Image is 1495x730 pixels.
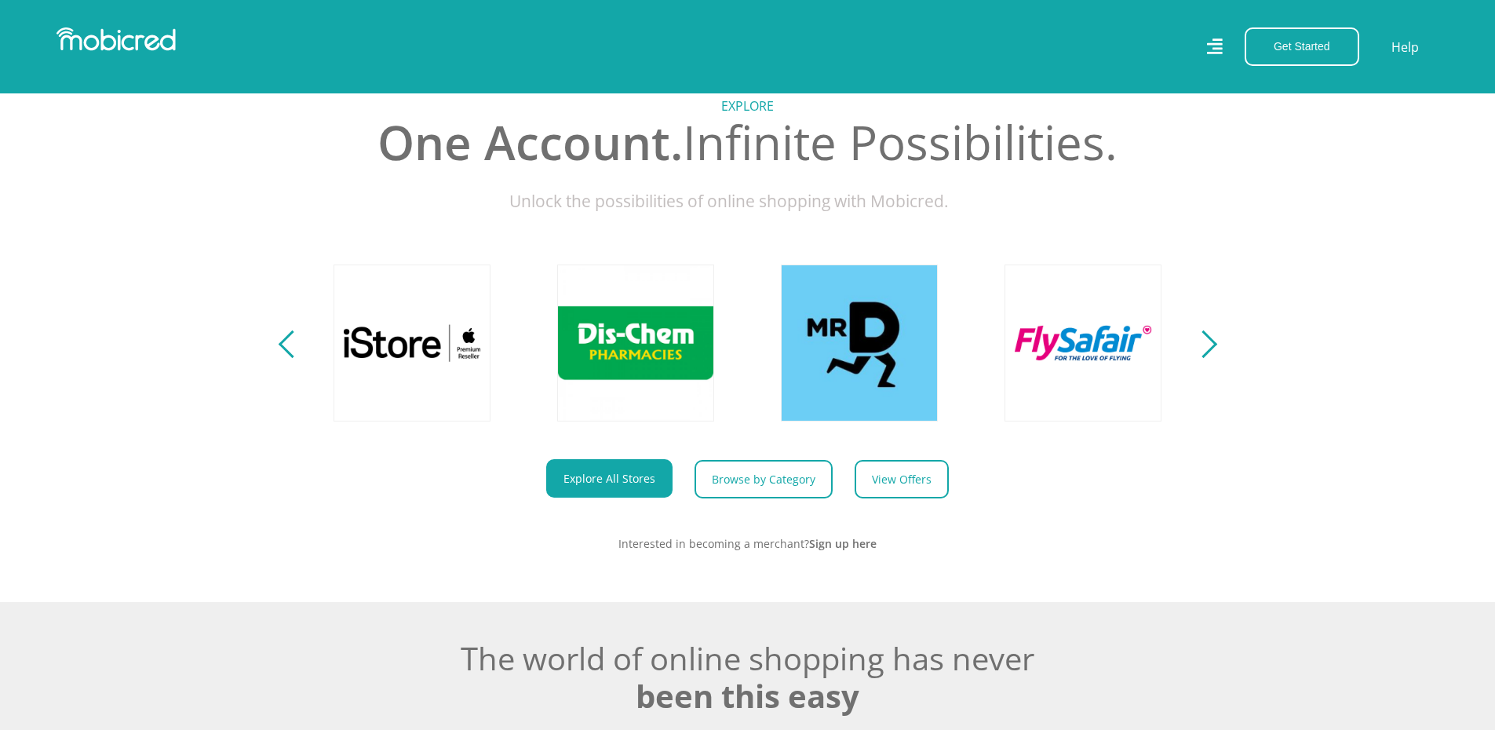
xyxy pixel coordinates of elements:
[312,640,1183,715] h2: The world of online shopping has never
[283,327,302,359] button: Previous
[1391,37,1420,57] a: Help
[695,460,833,498] a: Browse by Category
[377,110,683,174] span: One Account.
[312,189,1183,214] p: Unlock the possibilities of online shopping with Mobicred.
[312,535,1183,552] p: Interested in becoming a merchant?
[855,460,949,498] a: View Offers
[1194,327,1213,359] button: Next
[312,99,1183,114] h5: Explore
[1245,27,1359,66] button: Get Started
[312,114,1183,170] h2: Infinite Possibilities.
[546,459,673,498] a: Explore All Stores
[809,536,877,551] a: Sign up here
[636,674,859,717] span: been this easy
[57,27,176,51] img: Mobicred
